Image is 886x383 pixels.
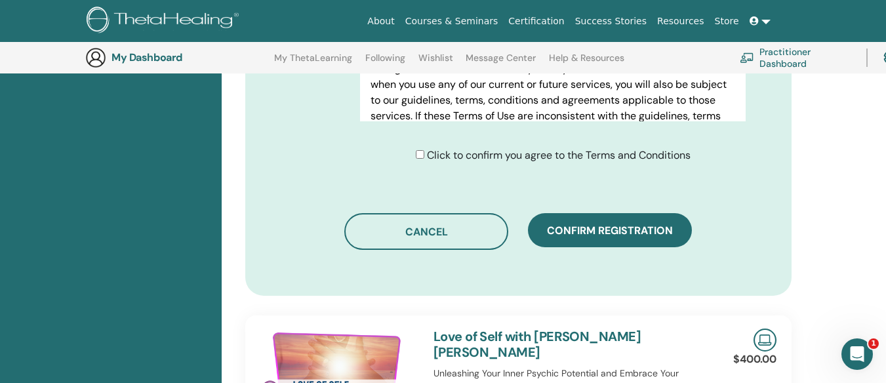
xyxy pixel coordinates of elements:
[433,328,641,361] a: Love of Self with [PERSON_NAME] [PERSON_NAME]
[868,338,879,349] span: 1
[87,7,243,36] img: logo.png
[400,9,504,33] a: Courses & Seminars
[362,9,399,33] a: About
[549,52,624,73] a: Help & Resources
[111,51,243,64] h3: My Dashboard
[528,213,692,247] button: Confirm registration
[344,213,508,250] button: Cancel
[365,52,405,73] a: Following
[503,9,569,33] a: Certification
[466,52,536,73] a: Message Center
[733,352,776,367] p: $400.00
[710,9,744,33] a: Store
[371,30,735,155] p: PLEASE READ THESE TERMS OF USE CAREFULLY BEFORE USING THE WEBSITE. By using the Website, you agre...
[754,329,776,352] img: Live Online Seminar
[405,225,448,239] span: Cancel
[418,52,453,73] a: Wishlist
[740,43,851,72] a: Practitioner Dashboard
[427,148,691,162] span: Click to confirm you agree to the Terms and Conditions
[740,52,754,63] img: chalkboard-teacher.svg
[547,224,673,237] span: Confirm registration
[570,9,652,33] a: Success Stories
[652,9,710,33] a: Resources
[85,47,106,68] img: generic-user-icon.jpg
[841,338,873,370] iframe: Intercom live chat
[274,52,352,73] a: My ThetaLearning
